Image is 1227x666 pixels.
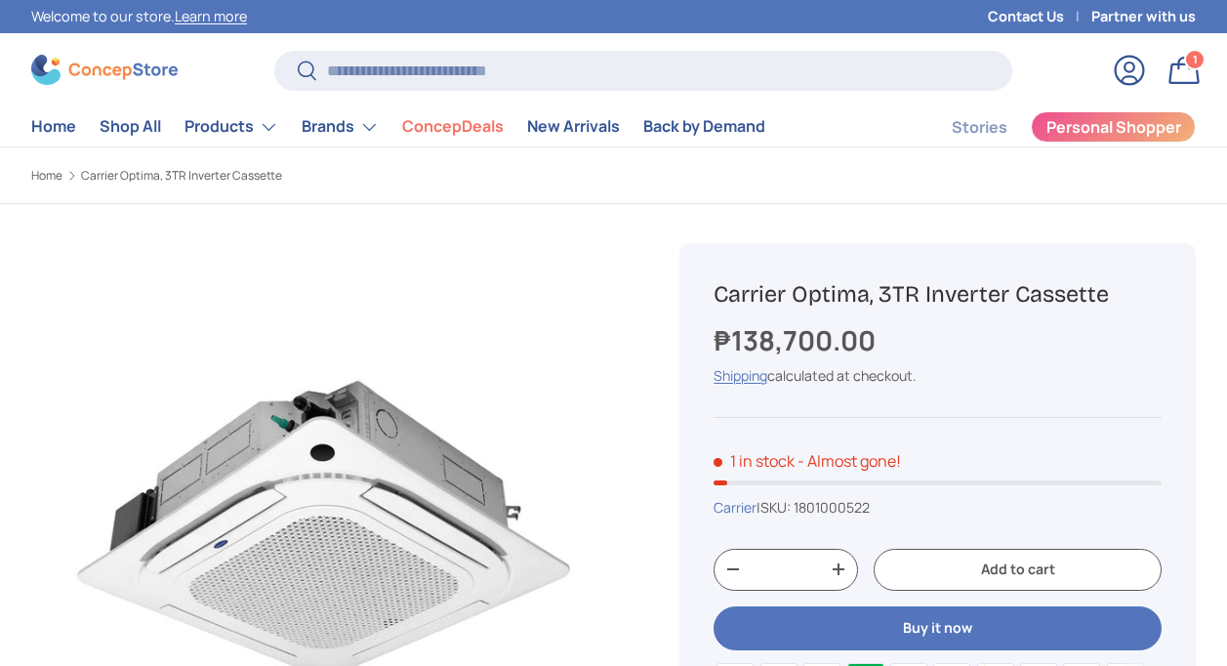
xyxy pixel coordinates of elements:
div: calculated at checkout. [714,365,1162,386]
span: | [757,498,870,517]
a: Carrier Optima, 3TR Inverter Cassette [81,170,282,182]
a: Carrier [714,498,757,517]
nav: Primary [31,107,765,146]
a: Shipping [714,366,767,385]
a: ConcepDeals [402,107,504,146]
p: - Almost gone! [798,450,901,472]
span: SKU: [760,498,791,517]
img: ConcepStore [31,55,178,85]
a: Products [184,107,278,146]
a: Partner with us [1091,6,1196,27]
nav: Breadcrumbs [31,167,648,185]
a: Shop All [100,107,161,146]
span: Personal Shopper [1046,119,1181,135]
strong: ₱138,700.00 [714,321,880,358]
a: Home [31,170,62,182]
nav: Secondary [905,107,1196,146]
a: Personal Shopper [1031,111,1196,143]
span: 1 in stock [714,450,795,472]
a: Contact Us [988,6,1091,27]
a: Learn more [175,7,247,25]
button: Buy it now [714,606,1162,650]
p: Welcome to our store. [31,6,247,27]
summary: Brands [290,107,390,146]
button: Add to cart [874,549,1162,591]
a: Home [31,107,76,146]
span: 1 [1193,52,1198,66]
a: Back by Demand [643,107,765,146]
h1: Carrier Optima, 3TR Inverter Cassette [714,279,1162,309]
a: New Arrivals [527,107,620,146]
span: 1801000522 [794,498,870,517]
a: Brands [302,107,379,146]
summary: Products [173,107,290,146]
a: Stories [952,108,1007,146]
